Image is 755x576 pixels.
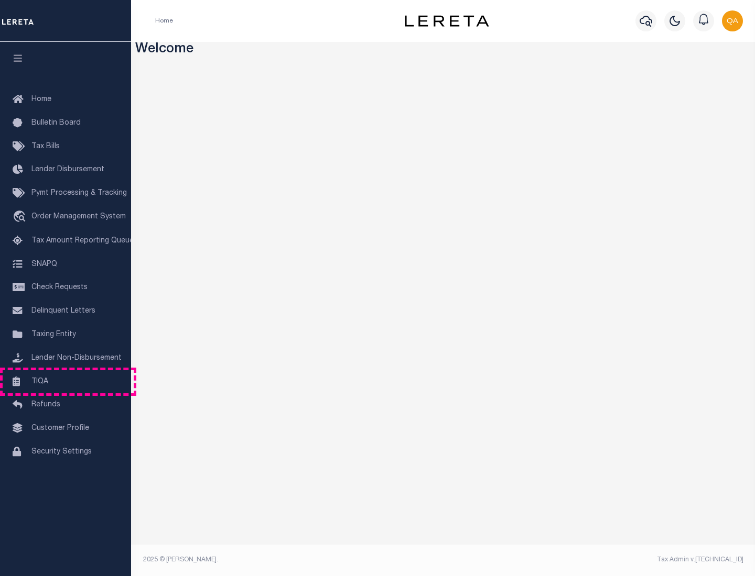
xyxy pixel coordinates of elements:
[155,16,173,26] li: Home
[451,555,743,564] div: Tax Admin v.[TECHNICAL_ID]
[722,10,743,31] img: svg+xml;base64,PHN2ZyB4bWxucz0iaHR0cDovL3d3dy53My5vcmcvMjAwMC9zdmciIHBvaW50ZXItZXZlbnRzPSJub25lIi...
[31,190,127,197] span: Pymt Processing & Tracking
[135,555,444,564] div: 2025 © [PERSON_NAME].
[31,355,122,362] span: Lender Non-Disbursement
[31,448,92,456] span: Security Settings
[31,213,126,220] span: Order Management System
[31,260,57,268] span: SNAPQ
[13,211,29,224] i: travel_explore
[31,284,88,291] span: Check Requests
[31,401,60,408] span: Refunds
[31,143,60,150] span: Tax Bills
[31,119,81,127] span: Bulletin Board
[135,42,751,58] h3: Welcome
[405,15,489,27] img: logo-dark.svg
[31,166,104,173] span: Lender Disbursement
[31,237,134,245] span: Tax Amount Reporting Queue
[31,425,89,432] span: Customer Profile
[31,378,48,385] span: TIQA
[31,96,51,103] span: Home
[31,331,76,338] span: Taxing Entity
[31,307,95,315] span: Delinquent Letters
